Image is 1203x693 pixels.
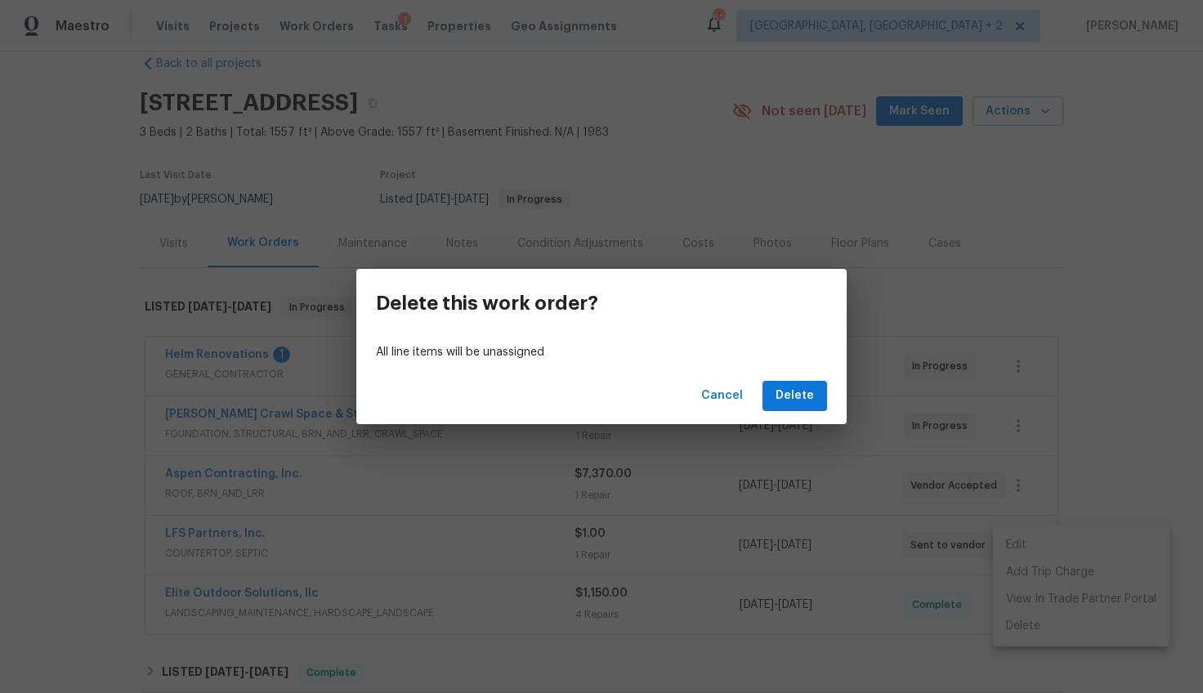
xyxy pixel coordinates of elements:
[376,292,598,315] h3: Delete this work order?
[762,381,827,411] button: Delete
[701,386,743,406] span: Cancel
[776,386,814,406] span: Delete
[376,344,827,361] p: All line items will be unassigned
[695,381,749,411] button: Cancel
